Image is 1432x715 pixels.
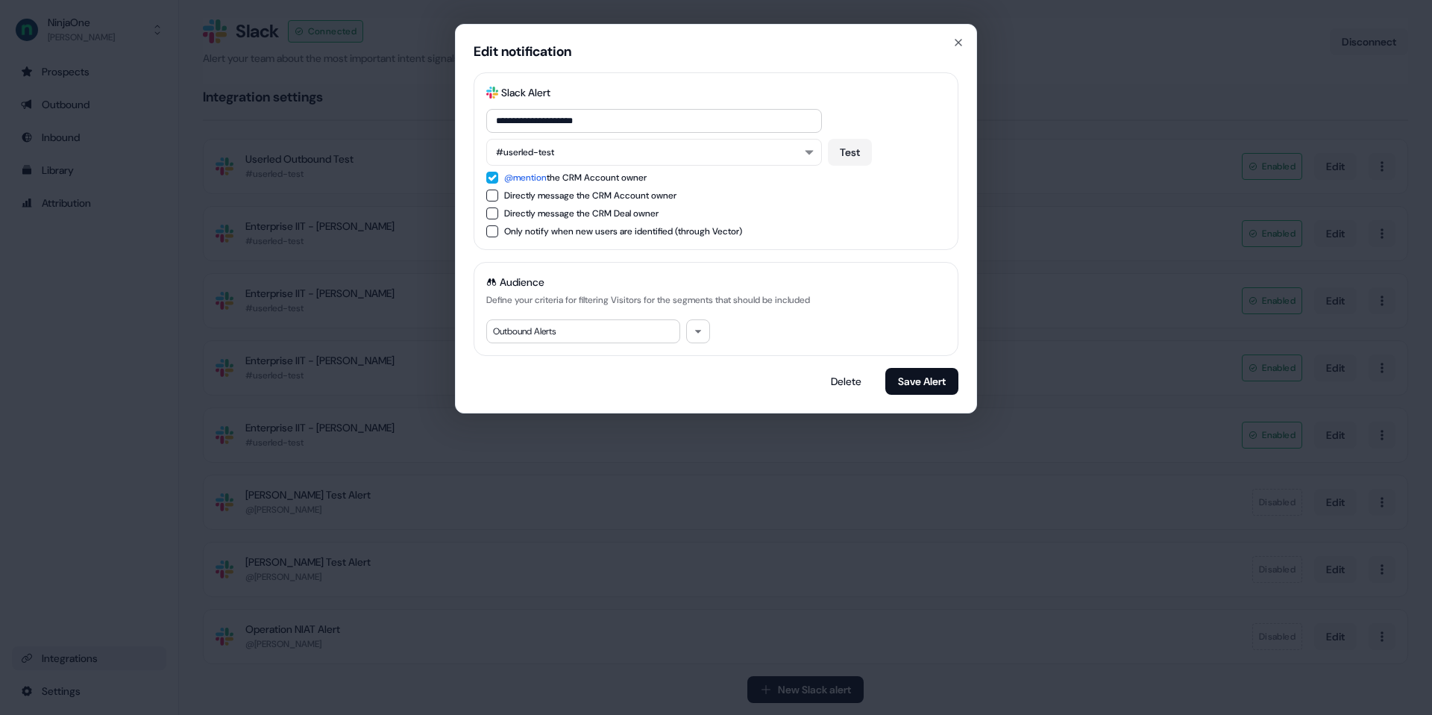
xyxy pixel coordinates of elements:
div: Outbound Alerts [486,319,680,343]
button: Test [828,139,872,166]
div: Directly message the CRM Account owner [504,188,676,203]
button: Delete [819,368,873,395]
div: the CRM Account owner [504,170,647,185]
div: Define your criteria for filtering Visitors for the segments that should be included [486,293,810,307]
div: Slack Alert [501,85,550,100]
div: Directly message the CRM Deal owner [504,206,659,221]
span: Audience [500,275,544,290]
span: @mention [504,172,547,184]
div: Edit notification [474,43,571,60]
div: Only notify when new users are identified (through Vector) [504,224,742,239]
button: Save Alert [885,368,958,395]
button: #userled-test [486,139,822,166]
